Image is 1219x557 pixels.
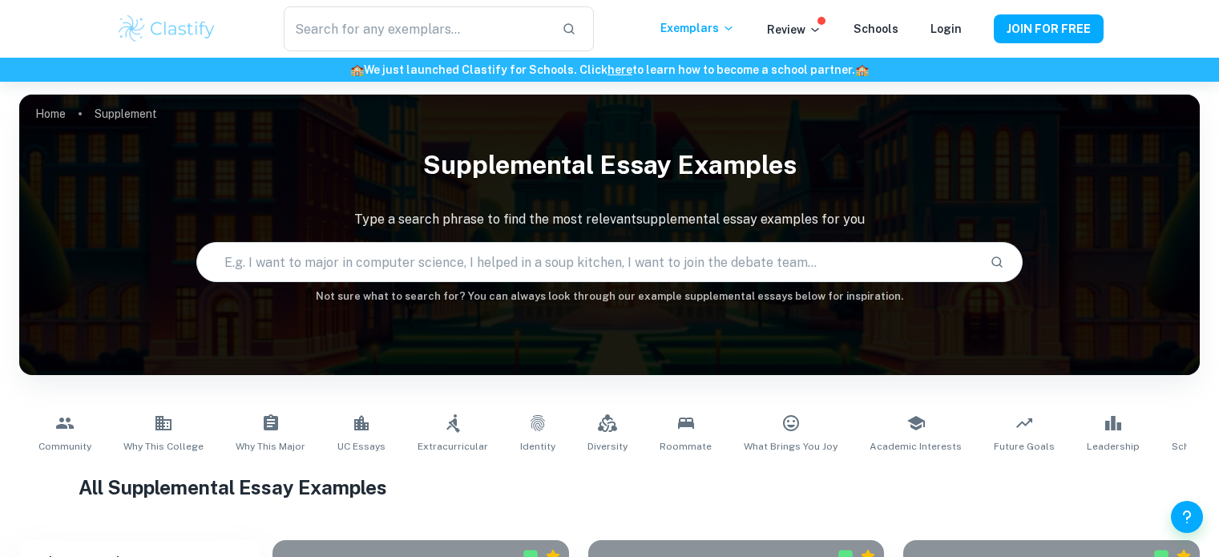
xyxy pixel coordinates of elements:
span: Why This College [123,439,204,454]
p: Supplement [95,105,157,123]
a: Login [930,22,962,35]
span: Community [38,439,91,454]
input: E.g. I want to major in computer science, I helped in a soup kitchen, I want to join the debate t... [197,240,977,285]
input: Search for any exemplars... [284,6,548,51]
a: Home [35,103,66,125]
p: Type a search phrase to find the most relevant supplemental essay examples for you [19,210,1200,229]
p: Exemplars [660,19,735,37]
button: Search [983,248,1011,276]
span: 🏫 [350,63,364,76]
img: Clastify logo [116,13,218,45]
h6: Not sure what to search for? You can always look through our example supplemental essays below fo... [19,289,1200,305]
span: Why This Major [236,439,305,454]
a: here [607,63,632,76]
span: Future Goals [994,439,1055,454]
span: 🏫 [855,63,869,76]
span: UC Essays [337,439,385,454]
span: Leadership [1087,439,1140,454]
h6: We just launched Clastify for Schools. Click to learn how to become a school partner. [3,61,1216,79]
span: Diversity [587,439,628,454]
button: Help and Feedback [1171,501,1203,533]
span: Roommate [660,439,712,454]
span: Identity [520,439,555,454]
p: Review [767,21,821,38]
button: JOIN FOR FREE [994,14,1104,43]
h1: All Supplemental Essay Examples [79,473,1141,502]
span: Academic Interests [870,439,962,454]
h1: Supplemental Essay Examples [19,139,1200,191]
span: What Brings You Joy [744,439,838,454]
span: Extracurricular [418,439,488,454]
a: Schools [854,22,898,35]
